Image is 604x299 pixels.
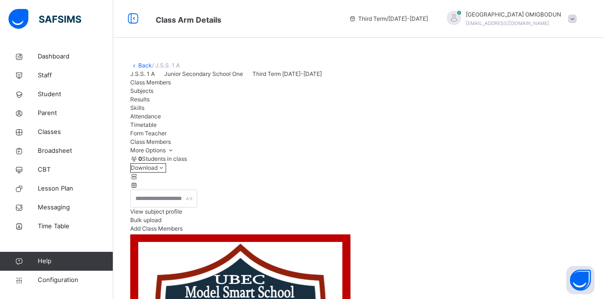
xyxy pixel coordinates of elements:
span: Class Members [130,79,171,86]
span: Subjects [130,87,153,94]
span: Student [38,90,113,99]
span: More Options [130,147,175,154]
span: Attendance [130,113,161,120]
span: session/term information [349,15,428,23]
span: Form Teacher [130,130,167,137]
span: Timetable [130,121,157,128]
span: Download [131,164,158,171]
span: Students in class [138,155,187,163]
button: Open asap [566,266,595,294]
span: View subject profile [130,208,182,215]
span: Messaging [38,203,113,212]
span: Dashboard [38,52,113,61]
span: Third Term [DATE]-[DATE] [252,70,322,77]
a: Back [138,62,152,69]
span: Parent [38,108,113,118]
span: [GEOGRAPHIC_DATA] OMIGBODUN [466,10,561,19]
span: CBT [38,165,113,174]
span: Help [38,257,113,266]
span: Class Members [130,138,171,145]
span: [EMAIL_ADDRESS][DOMAIN_NAME] [466,20,549,26]
span: / J.S.S. 1 A [152,62,180,69]
span: Broadsheet [38,146,113,156]
b: 0 [138,155,142,162]
span: Class Arm Details [156,15,221,25]
div: FLORENCEOMIGBODUN [437,10,581,27]
span: Classes [38,127,113,137]
img: safsims [8,9,81,29]
span: Staff [38,71,113,80]
span: Lesson Plan [38,184,113,193]
span: Configuration [38,275,113,285]
span: Bulk upload [130,216,161,224]
span: Add Class Members [130,225,183,232]
span: Skills [130,104,144,111]
span: Junior Secondary School One [164,70,243,77]
span: Results [130,96,150,103]
span: Time Table [38,222,113,231]
span: J.S.S. 1 A [130,70,155,77]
